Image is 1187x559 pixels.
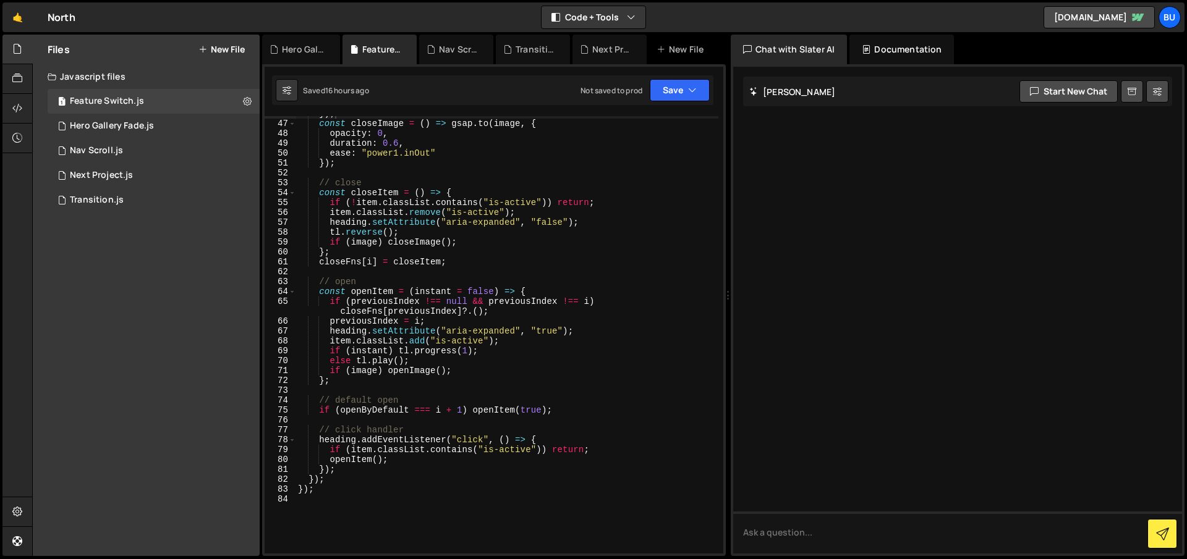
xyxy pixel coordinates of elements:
[265,346,296,356] div: 69
[265,138,296,148] div: 49
[70,170,133,181] div: Next Project.js
[48,138,260,163] div: 17234/48156.js
[265,336,296,346] div: 68
[265,395,296,405] div: 74
[265,435,296,445] div: 78
[1159,6,1181,28] a: Bu
[1044,6,1155,28] a: [DOMAIN_NAME]
[48,43,70,56] h2: Files
[265,158,296,168] div: 51
[265,237,296,247] div: 59
[48,114,260,138] div: 17234/48420.js
[265,178,296,188] div: 53
[265,296,296,316] div: 65
[265,494,296,504] div: 84
[70,96,144,107] div: Feature Switch.js
[70,120,154,132] div: Hero Gallery Fade.js
[265,474,296,484] div: 82
[265,227,296,237] div: 58
[303,85,369,96] div: Saved
[265,376,296,385] div: 72
[265,415,296,425] div: 76
[265,484,296,494] div: 83
[731,35,847,64] div: Chat with Slater AI
[265,208,296,217] div: 56
[265,464,296,474] div: 81
[265,455,296,464] div: 80
[849,35,954,64] div: Documentation
[198,44,245,54] button: New File
[58,98,66,107] span: 1
[265,257,296,267] div: 61
[265,148,296,158] div: 50
[542,6,645,28] button: Code + Tools
[265,356,296,366] div: 70
[265,405,296,415] div: 75
[48,163,260,188] div: 17234/47949.js
[48,188,260,212] div: 17234/47687.js
[48,10,75,25] div: North
[70,145,123,156] div: Nav Scroll.js
[265,119,296,128] div: 47
[70,195,124,206] div: Transition.js
[265,316,296,326] div: 66
[581,85,642,96] div: Not saved to prod
[439,43,479,56] div: Nav Scroll.js
[265,188,296,198] div: 54
[265,128,296,138] div: 48
[33,64,260,89] div: Javascript files
[265,168,296,178] div: 52
[265,425,296,435] div: 77
[265,366,296,376] div: 71
[265,247,296,257] div: 60
[749,86,835,98] h2: [PERSON_NAME]
[265,445,296,455] div: 79
[265,198,296,208] div: 55
[2,2,33,32] a: 🤙
[657,43,708,56] div: New File
[325,85,369,96] div: 16 hours ago
[650,79,710,101] button: Save
[516,43,555,56] div: Transition.js
[1019,80,1118,103] button: Start new chat
[265,277,296,287] div: 63
[592,43,632,56] div: Next Project.js
[265,385,296,395] div: 73
[265,326,296,336] div: 67
[265,217,296,227] div: 57
[282,43,325,56] div: Hero Gallery Fade.js
[48,89,260,114] div: 17234/48014.js
[265,267,296,277] div: 62
[362,43,402,56] div: Feature Switch.js
[265,287,296,296] div: 64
